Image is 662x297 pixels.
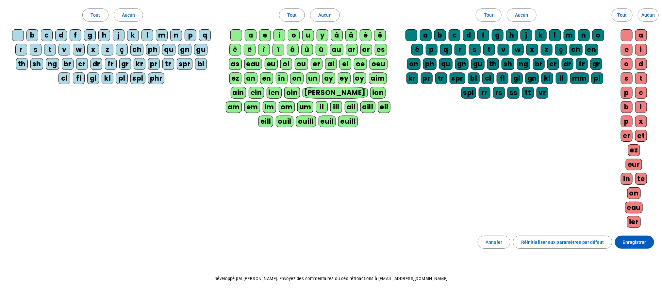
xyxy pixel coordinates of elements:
[484,11,493,19] span: Tout
[440,44,452,55] div: q
[98,29,110,41] div: h
[5,275,657,283] p: Développé par [PERSON_NAME]. Envoyez des commentaires ou des rétroactions à [EMAIL_ADDRESS][DOMAI...
[556,72,568,84] div: ll
[156,29,168,41] div: m
[591,72,603,84] div: pl
[267,87,282,99] div: ien
[635,116,647,127] div: x
[635,130,647,142] div: et
[420,29,432,41] div: a
[310,8,339,22] button: Aucun
[134,58,145,70] div: kr
[353,72,366,84] div: oy
[621,58,633,70] div: o
[621,101,633,113] div: b
[318,11,331,19] span: Aucun
[231,87,246,99] div: ain
[311,58,323,70] div: er
[229,58,242,70] div: as
[541,72,553,84] div: kl
[370,58,388,70] div: oeu
[512,44,524,55] div: w
[493,87,505,99] div: rs
[276,72,288,84] div: in
[284,87,300,99] div: oin
[555,44,567,55] div: ç
[345,101,358,113] div: ail
[194,44,207,55] div: gu
[482,72,494,84] div: cl
[30,44,41,55] div: s
[46,58,59,70] div: ng
[517,58,530,70] div: ng
[407,58,421,70] div: on
[258,116,273,127] div: eill
[91,58,102,70] div: dr
[369,72,387,84] div: aim
[360,29,372,41] div: è
[439,58,453,70] div: qu
[119,58,131,70] div: gr
[295,58,308,70] div: ou
[244,44,256,55] div: ë
[502,58,514,70] div: sh
[378,101,391,113] div: eil
[185,29,196,41] div: p
[612,8,633,22] button: Tout
[635,87,647,99] div: c
[44,44,56,55] div: t
[533,58,545,70] div: br
[435,72,447,84] div: tr
[590,58,602,70] div: gr
[229,72,241,84] div: ez
[146,44,159,55] div: ph
[621,87,633,99] div: p
[635,44,647,55] div: i
[58,72,70,84] div: cl
[487,58,499,70] div: th
[273,29,285,41] div: i
[615,236,654,249] button: Enregistrer
[476,8,502,22] button: Tout
[423,58,437,70] div: ph
[116,44,128,55] div: ç
[279,8,305,22] button: Tout
[330,101,342,113] div: ill
[148,72,165,84] div: phr
[621,173,633,185] div: in
[244,72,257,84] div: an
[627,187,641,199] div: on
[525,72,539,84] div: gn
[317,29,328,41] div: y
[617,11,627,19] span: Tout
[507,8,536,22] button: Aucun
[280,58,292,70] div: oi
[535,29,547,41] div: k
[15,44,27,55] div: r
[421,72,433,84] div: pr
[258,44,270,55] div: î
[345,29,357,41] div: â
[621,116,633,127] div: p
[73,72,85,84] div: fl
[338,72,351,84] div: ey
[521,238,604,246] span: Réinitialiser aux paramètres par défaut
[621,44,633,55] div: e
[322,72,335,84] div: ay
[30,58,43,70] div: sh
[374,29,386,41] div: é
[87,72,99,84] div: gl
[170,29,182,41] div: n
[87,44,99,55] div: x
[621,72,633,84] div: s
[621,130,633,142] div: er
[296,116,316,127] div: ouill
[635,173,647,185] div: te
[450,72,466,84] div: spr
[279,101,295,113] div: om
[113,29,124,41] div: j
[455,58,469,70] div: gn
[301,44,313,55] div: û
[276,116,293,127] div: ouil
[259,29,271,41] div: e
